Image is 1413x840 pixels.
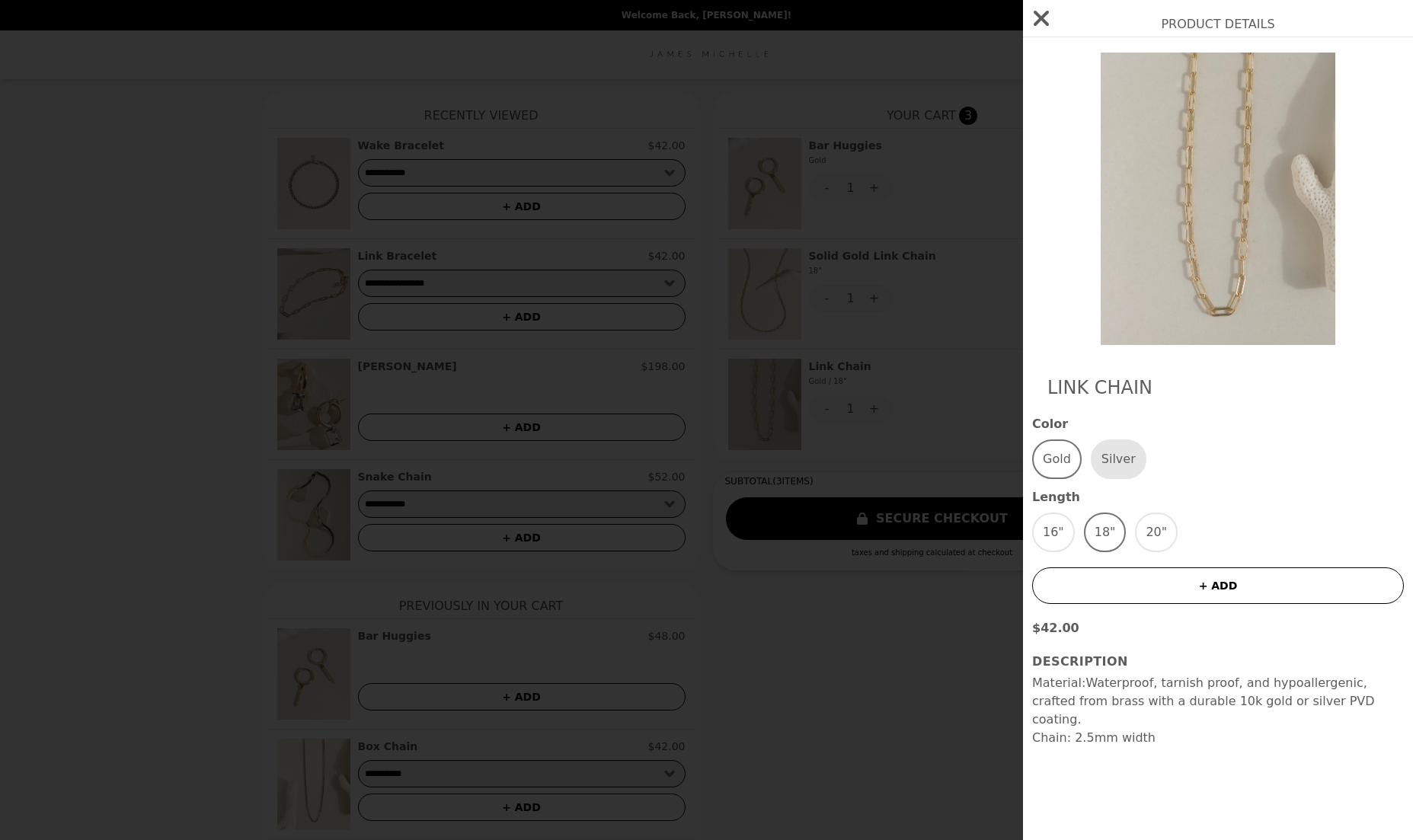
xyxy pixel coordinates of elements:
button: + ADD [1032,567,1404,604]
strong: Chain [1032,730,1067,745]
button: Silver [1091,439,1146,479]
p: : 2.5 [1032,729,1404,747]
strong: Material [1032,676,1082,690]
button: 18" [1084,513,1127,552]
h3: Description [1032,653,1404,671]
span: mm width [1095,730,1156,745]
p: $42.00 [1032,619,1404,637]
img: Gold / 18" [1079,53,1357,345]
span: : [1082,676,1085,690]
span: Color [1032,415,1404,433]
button: 16" [1032,513,1075,552]
button: Gold [1032,439,1082,479]
h2: Link Chain [1047,375,1389,400]
span: Length [1032,488,1404,506]
span: Waterproof, tarnish proof, and hypoallergenic, crafted from brass with a durable 10k gold or silv... [1032,676,1375,727]
button: 20" [1135,513,1178,552]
